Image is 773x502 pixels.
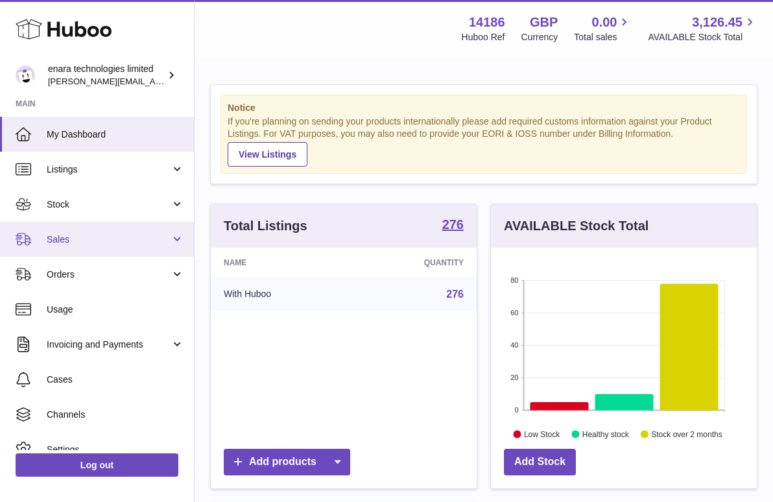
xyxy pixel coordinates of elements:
div: Currency [521,31,558,43]
text: 20 [510,374,518,381]
a: Add Stock [504,449,576,475]
span: Stock [47,198,171,211]
th: Quantity [351,248,477,278]
a: Add products [224,449,350,475]
h3: Total Listings [224,217,307,235]
text: 80 [510,276,518,284]
a: Log out [16,453,178,477]
a: 276 [442,218,464,233]
span: My Dashboard [47,128,184,141]
text: 40 [510,341,518,349]
span: Cases [47,374,184,386]
text: 60 [510,309,518,317]
strong: GBP [530,14,558,31]
text: Stock over 2 months [651,429,722,438]
span: Channels [47,409,184,421]
span: 0.00 [592,14,617,31]
text: Healthy stock [582,429,630,438]
strong: 14186 [469,14,505,31]
span: Usage [47,304,184,316]
span: 3,126.45 [692,14,743,31]
text: 0 [514,406,518,414]
span: Settings [47,444,184,456]
span: Total sales [574,31,632,43]
div: Huboo Ref [462,31,505,43]
text: Low Stock [524,429,560,438]
a: 3,126.45 AVAILABLE Stock Total [648,14,757,43]
a: 276 [446,289,464,300]
span: AVAILABLE Stock Total [648,31,757,43]
td: With Huboo [211,278,351,311]
div: enara technologies limited [48,63,165,88]
strong: Notice [228,102,740,114]
div: If you're planning on sending your products internationally please add required customs informati... [228,115,740,166]
th: Name [211,248,351,278]
span: Orders [47,269,171,281]
a: 0.00 Total sales [574,14,632,43]
span: Sales [47,233,171,246]
strong: 276 [442,218,464,231]
span: [PERSON_NAME][EMAIL_ADDRESS][DOMAIN_NAME] [48,76,260,86]
span: Invoicing and Payments [47,339,171,351]
span: Listings [47,163,171,176]
a: View Listings [228,142,307,167]
img: Dee@enara.co [16,66,35,85]
h3: AVAILABLE Stock Total [504,217,648,235]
